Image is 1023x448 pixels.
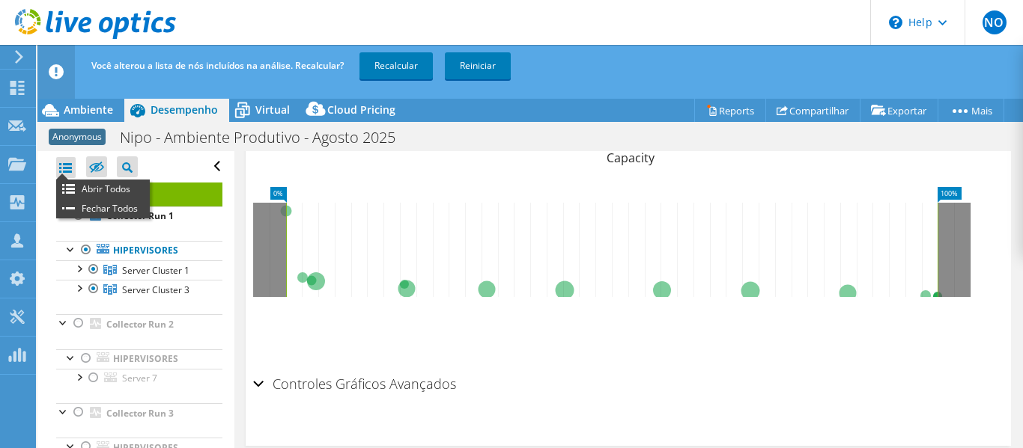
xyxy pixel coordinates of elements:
a: Collector Run 2 [56,314,222,334]
b: Collector Run 3 [106,407,174,420]
span: NO [983,10,1007,34]
span: Ambiente [64,102,113,117]
span: Você alterou a lista de nós incluídos na análise. Recalcular? [91,59,344,72]
h2: Controles Gráficos Avançados [253,369,456,399]
a: Reiniciar [445,52,511,79]
a: Server 7 [56,369,222,388]
text: Capacity [607,150,655,166]
svg: \n [889,16,902,29]
li: Abrir Todos [56,179,150,199]
a: Hipervisores [56,349,222,369]
a: Exportar [860,99,938,122]
span: Server Cluster 1 [122,264,189,277]
span: Cloud Pricing [327,102,395,117]
a: Reports [694,99,766,122]
li: Fechar Todos [56,199,150,218]
a: Server Cluster 3 [56,280,222,299]
a: Collector Run 3 [56,403,222,423]
h1: Nipo - Ambiente Produtivo - Agosto 2025 [113,129,419,146]
a: Compartilhar [765,99,860,122]
a: Hipervisores [56,241,222,260]
span: Virtual [255,102,290,117]
span: Anonymous [49,129,106,145]
span: Server 7 [122,372,157,384]
span: Desempenho [151,102,218,117]
a: Recalcular [359,52,433,79]
span: Server Cluster 3 [122,283,189,296]
b: Collector Run 2 [106,318,174,331]
a: Mais [938,99,1004,122]
a: Server Cluster 1 [56,260,222,280]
